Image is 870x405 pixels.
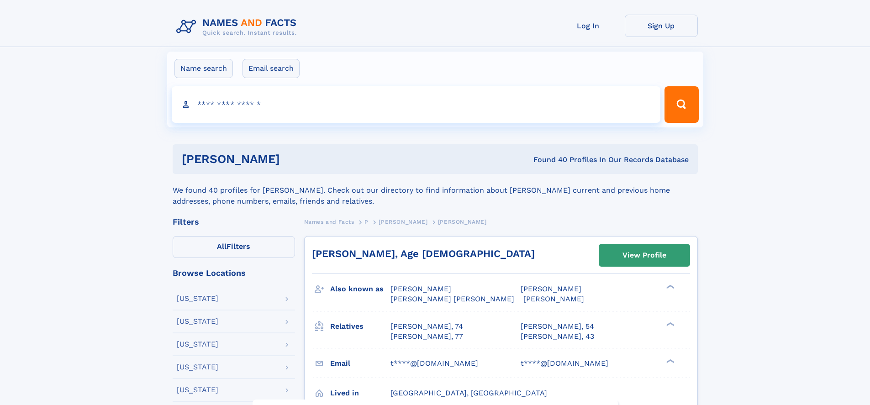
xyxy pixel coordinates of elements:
[177,341,218,348] div: [US_STATE]
[379,216,427,227] a: [PERSON_NAME]
[390,295,514,303] span: [PERSON_NAME] [PERSON_NAME]
[173,218,295,226] div: Filters
[521,284,581,293] span: [PERSON_NAME]
[364,216,369,227] a: P
[173,269,295,277] div: Browse Locations
[390,321,463,331] a: [PERSON_NAME], 74
[177,386,218,394] div: [US_STATE]
[625,15,698,37] a: Sign Up
[390,331,463,342] a: [PERSON_NAME], 77
[312,248,535,259] a: [PERSON_NAME], Age [DEMOGRAPHIC_DATA]
[330,356,390,371] h3: Email
[177,295,218,302] div: [US_STATE]
[177,318,218,325] div: [US_STATE]
[552,15,625,37] a: Log In
[664,284,675,290] div: ❯
[330,319,390,334] h3: Relatives
[622,245,666,266] div: View Profile
[364,219,369,225] span: P
[182,153,407,165] h1: [PERSON_NAME]
[304,216,354,227] a: Names and Facts
[177,363,218,371] div: [US_STATE]
[523,295,584,303] span: [PERSON_NAME]
[521,331,594,342] a: [PERSON_NAME], 43
[173,236,295,258] label: Filters
[438,219,487,225] span: [PERSON_NAME]
[330,385,390,401] h3: Lived in
[172,86,661,123] input: search input
[664,321,675,327] div: ❯
[217,242,227,251] span: All
[406,155,689,165] div: Found 40 Profiles In Our Records Database
[521,321,594,331] a: [PERSON_NAME], 54
[330,281,390,297] h3: Also known as
[173,15,304,39] img: Logo Names and Facts
[664,358,675,364] div: ❯
[390,389,547,397] span: [GEOGRAPHIC_DATA], [GEOGRAPHIC_DATA]
[599,244,690,266] a: View Profile
[174,59,233,78] label: Name search
[664,86,698,123] button: Search Button
[379,219,427,225] span: [PERSON_NAME]
[173,174,698,207] div: We found 40 profiles for [PERSON_NAME]. Check out our directory to find information about [PERSON...
[390,284,451,293] span: [PERSON_NAME]
[243,59,300,78] label: Email search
